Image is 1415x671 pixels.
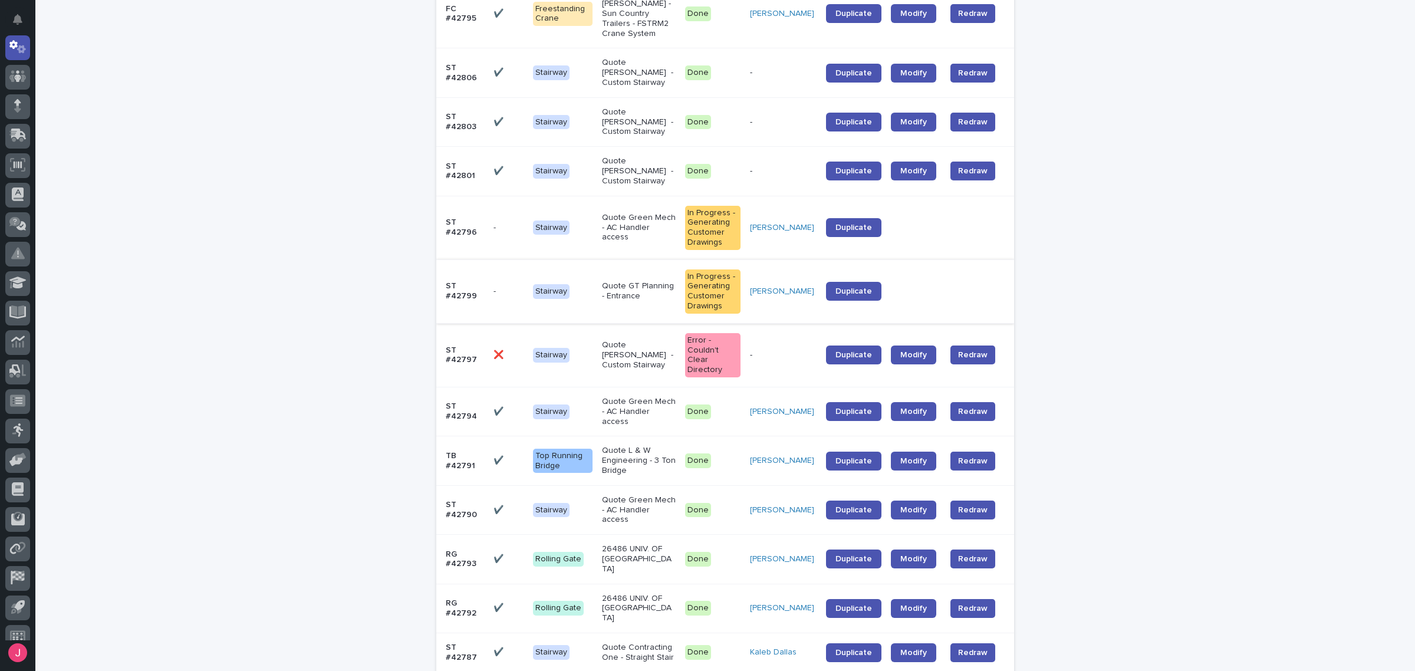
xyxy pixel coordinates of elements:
p: ST #42787 [446,643,484,663]
p: ✔️ [493,645,506,657]
tr: ST #42799-- StairwayQuote GT Planning - EntranceIn Progress - Generating Customer Drawings[PERSON... [436,259,1014,323]
div: Rolling Gate [533,552,584,567]
button: Redraw [950,550,995,568]
p: Quote [PERSON_NAME] - Custom Stairway [602,58,676,87]
p: ✔️ [493,115,506,127]
p: Quote Green Mech - AC Handler access [602,213,676,242]
tr: ST #42790✔️✔️ StairwayQuote Green Mech - AC Handler accessDone[PERSON_NAME] DuplicateModifyRedraw [436,485,1014,534]
a: Duplicate [826,402,881,421]
a: Duplicate [826,282,881,301]
span: Duplicate [835,555,872,563]
button: users-avatar [5,640,30,665]
p: Quote L & W Engineering - 3 Ton Bridge [602,446,676,475]
button: Redraw [950,64,995,83]
span: Duplicate [835,223,872,232]
span: Duplicate [835,351,872,359]
a: [PERSON_NAME] [750,407,814,417]
tr: ST #42797❌❌ StairwayQuote [PERSON_NAME] - Custom StairwayError - Couldn't Clear Directory-Duplica... [436,323,1014,387]
div: Done [685,453,711,468]
a: Duplicate [826,64,881,83]
button: Redraw [950,452,995,471]
span: Modify [900,351,927,359]
p: - [750,68,817,78]
span: Modify [900,69,927,77]
a: [PERSON_NAME] [750,603,814,613]
a: Duplicate [826,113,881,131]
p: Quote Green Mech - AC Handler access [602,495,676,525]
div: Done [685,645,711,660]
div: Stairway [533,348,570,363]
p: TB #42791 [446,451,484,471]
a: [PERSON_NAME] [750,9,814,19]
button: Redraw [950,599,995,618]
span: Redraw [958,116,988,128]
a: Modify [891,162,936,180]
a: Modify [891,346,936,364]
a: Modify [891,643,936,662]
div: Stairway [533,115,570,130]
p: Quote GT Planning - Entrance [602,281,676,301]
div: Stairway [533,645,570,660]
tr: ST #42794✔️✔️ StairwayQuote Green Mech - AC Handler accessDone[PERSON_NAME] DuplicateModifyRedraw [436,387,1014,436]
div: Stairway [533,404,570,419]
span: Redraw [958,8,988,19]
a: Duplicate [826,501,881,519]
tr: TB #42791✔️✔️ Top Running BridgeQuote L & W Engineering - 3 Ton BridgeDone[PERSON_NAME] Duplicate... [436,436,1014,485]
span: Duplicate [835,604,872,613]
p: - [750,117,817,127]
p: 26486 UNIV. OF [GEOGRAPHIC_DATA] [602,544,676,574]
span: Duplicate [835,287,872,295]
tr: RG #42792✔️✔️ Rolling Gate26486 UNIV. OF [GEOGRAPHIC_DATA]Done[PERSON_NAME] DuplicateModifyRedraw [436,584,1014,633]
a: Duplicate [826,550,881,568]
a: Duplicate [826,452,881,471]
p: FC #42795 [446,4,484,24]
p: ST #42796 [446,218,484,238]
p: ✔️ [493,601,506,613]
p: ✔️ [493,6,506,19]
div: Stairway [533,221,570,235]
span: Duplicate [835,407,872,416]
p: RG #42793 [446,550,484,570]
span: Redraw [958,406,988,417]
p: ✔️ [493,404,506,417]
a: Duplicate [826,218,881,237]
p: ST #42797 [446,346,484,366]
span: Modify [900,167,927,175]
p: ST #42801 [446,162,484,182]
div: Freestanding Crane [533,2,593,27]
p: Quote [PERSON_NAME] - Custom Stairway [602,340,676,370]
div: Done [685,503,711,518]
a: Modify [891,599,936,618]
div: Done [685,6,711,21]
tr: ST #42806✔️✔️ StairwayQuote [PERSON_NAME] - Custom StairwayDone-DuplicateModifyRedraw [436,48,1014,97]
span: Duplicate [835,118,872,126]
span: Duplicate [835,69,872,77]
a: Modify [891,402,936,421]
p: Quote Green Mech - AC Handler access [602,397,676,426]
span: Modify [900,9,927,18]
button: Redraw [950,346,995,364]
p: Quote [PERSON_NAME] - Custom Stairway [602,156,676,186]
button: Redraw [950,643,995,662]
div: Done [685,115,711,130]
span: Duplicate [835,9,872,18]
p: ST #42799 [446,281,484,301]
a: Kaleb Dallas [750,647,797,657]
a: Modify [891,4,936,23]
span: Duplicate [835,649,872,657]
div: Done [685,65,711,80]
div: Error - Couldn't Clear Directory [685,333,741,377]
a: [PERSON_NAME] [750,554,814,564]
a: [PERSON_NAME] [750,456,814,466]
span: Modify [900,604,927,613]
div: In Progress - Generating Customer Drawings [685,206,741,250]
a: [PERSON_NAME] [750,505,814,515]
span: Modify [900,457,927,465]
p: RG #42792 [446,598,484,619]
tr: ST #42801✔️✔️ StairwayQuote [PERSON_NAME] - Custom StairwayDone-DuplicateModifyRedraw [436,147,1014,196]
p: - [750,166,817,176]
span: Redraw [958,553,988,565]
a: Modify [891,501,936,519]
p: ST #42803 [446,112,484,132]
p: ❌ [493,348,506,360]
